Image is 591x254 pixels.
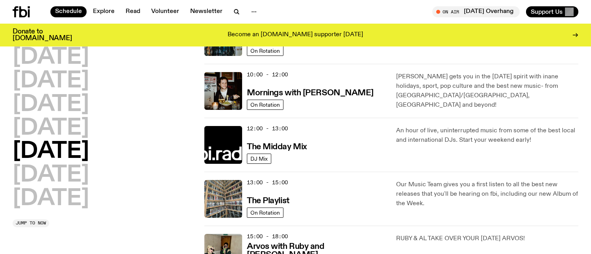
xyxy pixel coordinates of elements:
[204,180,242,218] img: A corner shot of the fbi music library
[50,6,87,17] a: Schedule
[247,195,289,205] a: The Playlist
[247,197,289,205] h3: The Playlist
[121,6,145,17] a: Read
[531,8,563,15] span: Support Us
[16,221,46,225] span: Jump to now
[13,117,89,139] button: [DATE]
[250,102,280,108] span: On Rotation
[13,188,89,210] button: [DATE]
[247,141,307,151] a: The Midday Mix
[88,6,119,17] a: Explore
[247,87,374,97] a: Mornings with [PERSON_NAME]
[396,180,578,208] p: Our Music Team gives you a first listen to all the best new releases that you'll be hearing on fb...
[247,154,271,164] a: DJ Mix
[146,6,184,17] a: Volunteer
[13,141,89,163] button: [DATE]
[250,156,268,161] span: DJ Mix
[247,179,288,186] span: 13:00 - 15:00
[13,28,72,42] h3: Donate to [DOMAIN_NAME]
[247,125,288,132] span: 12:00 - 13:00
[13,219,49,227] button: Jump to now
[396,234,578,243] p: RUBY & AL TAKE OVER YOUR [DATE] ARVOS!
[247,143,307,151] h3: The Midday Mix
[396,126,578,145] p: An hour of live, uninterrupted music from some of the best local and international DJs. Start you...
[13,94,89,116] button: [DATE]
[396,72,578,110] p: [PERSON_NAME] gets you in the [DATE] spirit with inane holidays, sport, pop culture and the best ...
[247,233,288,240] span: 15:00 - 18:00
[247,208,283,218] a: On Rotation
[247,89,374,97] h3: Mornings with [PERSON_NAME]
[432,6,520,17] button: On Air[DATE] Overhang
[13,70,89,92] button: [DATE]
[250,210,280,215] span: On Rotation
[204,72,242,110] img: Sam blankly stares at the camera, brightly lit by a camera flash wearing a hat collared shirt and...
[228,32,363,39] p: Become an [DOMAIN_NAME] supporter [DATE]
[247,71,288,78] span: 10:00 - 12:00
[250,48,280,54] span: On Rotation
[13,164,89,186] button: [DATE]
[13,46,89,69] button: [DATE]
[247,100,283,110] a: On Rotation
[247,46,283,56] a: On Rotation
[185,6,227,17] a: Newsletter
[526,6,578,17] button: Support Us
